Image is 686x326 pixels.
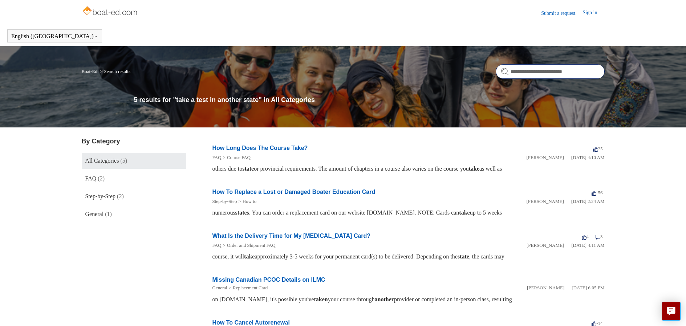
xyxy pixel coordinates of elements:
input: Search [496,64,605,79]
a: FAQ [212,243,222,248]
a: Replacement Card [233,285,268,290]
a: What Is the Delivery Time for My [MEDICAL_DATA] Card? [212,233,371,239]
span: All Categories [85,158,119,164]
a: Missing Canadian PCOC Details on ILMC [212,277,325,283]
li: [PERSON_NAME] [526,198,564,205]
div: others due to or provincial requirements. The amount of chapters in a course also varies on the c... [212,164,605,173]
a: Course FAQ [227,155,251,160]
li: Order and Shipment FAQ [222,242,276,249]
li: Replacement Card [227,284,268,292]
a: Boat-Ed [82,69,97,74]
li: [PERSON_NAME] [527,242,564,249]
a: All Categories (5) [82,153,186,169]
div: course, it will approximately 3-5 weeks for your permanent card(s) to be delivered. Depending on ... [212,252,605,261]
time: 01/05/2024, 18:05 [572,285,604,290]
em: take [459,209,470,216]
span: FAQ [85,175,97,182]
span: (5) [120,158,127,164]
span: (2) [117,193,124,199]
em: state [242,166,254,172]
a: General [212,285,227,290]
a: FAQ [212,155,222,160]
span: 4 [582,234,589,239]
span: 3 [596,234,603,239]
a: FAQ (2) [82,171,186,187]
li: [PERSON_NAME] [526,154,564,161]
a: How to [243,199,257,204]
a: Submit a request [541,9,583,17]
li: Search results [98,69,130,74]
h3: By Category [82,136,186,146]
a: General (1) [82,206,186,222]
a: How To Replace a Lost or Damaged Boater Education Card [212,189,376,195]
span: General [85,211,104,217]
li: Boat-Ed [82,69,99,74]
a: Sign in [583,9,604,17]
li: FAQ [212,154,222,161]
a: Step-by-Step (2) [82,188,186,204]
button: English ([GEOGRAPHIC_DATA]) [11,33,98,40]
time: 03/14/2022, 04:10 [571,155,605,160]
em: another [375,296,394,302]
li: [PERSON_NAME] [527,284,564,292]
img: Boat-Ed Help Center home page [82,4,139,19]
time: 03/11/2022, 02:24 [571,199,605,204]
em: states [235,209,249,216]
li: General [212,284,227,292]
div: numerous . You can order a replacement card on our website [DOMAIN_NAME]. NOTE: Cards can up to 5... [212,208,605,217]
em: state [458,253,469,260]
li: How to [237,198,256,205]
a: How To Cancel Autorenewal [212,319,290,326]
em: take [469,166,479,172]
span: Step-by-Step [85,193,116,199]
a: How Long Does The Course Take? [212,145,308,151]
em: taken [314,296,328,302]
span: -56 [592,190,602,195]
span: (1) [105,211,112,217]
em: take [244,253,255,260]
h1: 5 results for "take a test in another state" in All Categories [134,95,605,105]
li: FAQ [212,242,222,249]
li: Course FAQ [222,154,251,161]
a: Order and Shipment FAQ [227,243,276,248]
span: -14 [592,321,602,326]
div: on [DOMAIN_NAME], it's possible you've your course through provider or completed an in-person cla... [212,295,605,304]
span: (2) [98,175,105,182]
a: Step-by-Step [212,199,237,204]
li: Step-by-Step [212,198,237,205]
button: Live chat [662,302,681,321]
time: 03/14/2022, 04:11 [571,243,604,248]
span: 25 [593,146,603,151]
